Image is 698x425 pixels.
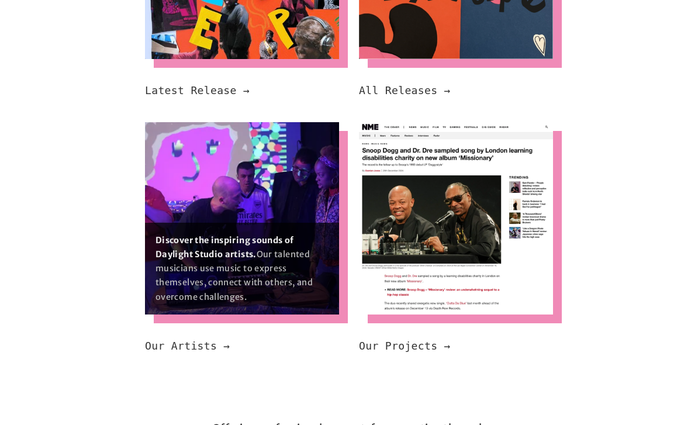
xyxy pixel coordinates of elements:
code: All Releases → [359,84,451,96]
code: Our Projects → [359,340,451,352]
strong: Discover the inspiring sounds of Daylight Studio artists. [156,235,296,260]
code: Latest Release → [145,84,250,96]
p: Our talented musicians use music to express themselves, connect with others, and overcome challen... [156,233,329,304]
code: Our Artists → [145,340,230,352]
